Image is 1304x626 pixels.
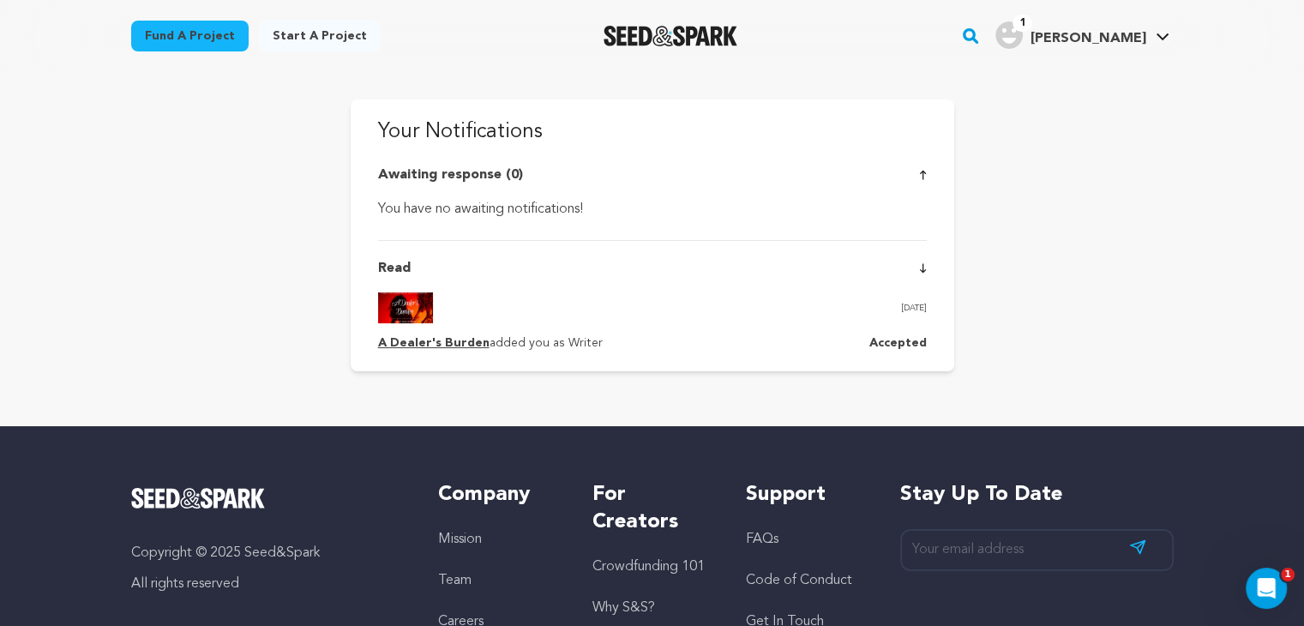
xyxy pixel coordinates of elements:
p: [DATE] [901,299,927,316]
img: project image [378,292,433,323]
p: Copyright © 2025 Seed&Spark [131,543,405,563]
p: Accepted [869,334,927,354]
input: Your email address [900,529,1174,571]
a: Mekka L.'s Profile [992,18,1173,49]
a: Team [438,574,472,587]
a: FAQs [746,533,778,546]
img: Seed&Spark Logo Dark Mode [604,26,738,46]
h5: Company [438,481,557,509]
a: Code of Conduct [746,574,852,587]
a: A Dealer's Burden [378,337,490,349]
p: added you as Writer [378,334,603,354]
img: user.png [995,21,1023,49]
span: 1 [1281,568,1295,581]
h5: For Creators [592,481,712,536]
h5: Stay up to date [900,481,1174,509]
h5: Support [746,481,865,509]
a: Seed&Spark Homepage [131,488,405,509]
a: Crowdfunding 101 [592,560,705,574]
div: You have no awaiting notifications! [378,199,927,220]
p: Read [378,258,411,279]
iframe: Intercom live chat [1246,568,1287,609]
a: Why S&S? [592,601,655,615]
span: 1 [1013,15,1032,32]
img: Seed&Spark Logo [131,488,266,509]
p: All rights reserved [131,574,405,594]
a: Mission [438,533,482,546]
a: Start a project [259,21,381,51]
div: Mekka L.'s Profile [995,21,1145,49]
a: Fund a project [131,21,249,51]
span: [PERSON_NAME] [1030,32,1145,45]
p: Your Notifications [378,117,927,147]
a: Seed&Spark Homepage [604,26,738,46]
span: Mekka L.'s Profile [992,18,1173,54]
p: Awaiting response (0) [378,165,523,185]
